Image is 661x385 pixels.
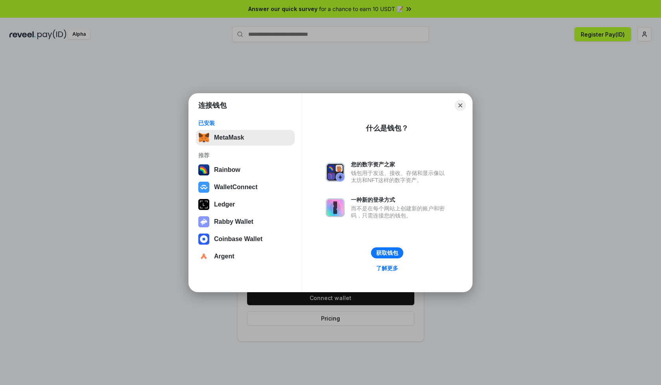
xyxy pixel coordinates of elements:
[214,201,235,208] div: Ledger
[198,152,292,159] div: 推荐
[351,161,449,168] div: 您的数字资产之家
[198,132,209,143] img: svg+xml,%3Csvg%20fill%3D%22none%22%20height%3D%2233%22%20viewBox%3D%220%200%2035%2033%22%20width%...
[455,100,466,111] button: Close
[196,214,295,230] button: Rabby Wallet
[326,198,345,217] img: svg+xml,%3Csvg%20xmlns%3D%22http%3A%2F%2Fwww.w3.org%2F2000%2Fsvg%22%20fill%3D%22none%22%20viewBox...
[371,247,403,258] button: 获取钱包
[214,166,240,173] div: Rainbow
[196,249,295,264] button: Argent
[366,123,408,133] div: 什么是钱包？
[196,231,295,247] button: Coinbase Wallet
[196,130,295,146] button: MetaMask
[198,216,209,227] img: svg+xml,%3Csvg%20xmlns%3D%22http%3A%2F%2Fwww.w3.org%2F2000%2Fsvg%22%20fill%3D%22none%22%20viewBox...
[214,236,262,243] div: Coinbase Wallet
[214,134,244,141] div: MetaMask
[351,196,449,203] div: 一种新的登录方式
[214,218,253,225] div: Rabby Wallet
[198,182,209,193] img: svg+xml,%3Csvg%20width%3D%2228%22%20height%3D%2228%22%20viewBox%3D%220%200%2028%2028%22%20fill%3D...
[198,199,209,210] img: svg+xml,%3Csvg%20xmlns%3D%22http%3A%2F%2Fwww.w3.org%2F2000%2Fsvg%22%20width%3D%2228%22%20height%3...
[198,101,227,110] h1: 连接钱包
[376,249,398,256] div: 获取钱包
[351,169,449,184] div: 钱包用于发送、接收、存储和显示像以太坊和NFT这样的数字资产。
[371,263,403,273] a: 了解更多
[196,197,295,212] button: Ledger
[198,234,209,245] img: svg+xml,%3Csvg%20width%3D%2228%22%20height%3D%2228%22%20viewBox%3D%220%200%2028%2028%22%20fill%3D...
[214,253,234,260] div: Argent
[351,205,449,219] div: 而不是在每个网站上创建新的账户和密码，只需连接您的钱包。
[196,179,295,195] button: WalletConnect
[376,265,398,272] div: 了解更多
[214,184,258,191] div: WalletConnect
[198,251,209,262] img: svg+xml,%3Csvg%20width%3D%2228%22%20height%3D%2228%22%20viewBox%3D%220%200%2028%2028%22%20fill%3D...
[326,163,345,182] img: svg+xml,%3Csvg%20xmlns%3D%22http%3A%2F%2Fwww.w3.org%2F2000%2Fsvg%22%20fill%3D%22none%22%20viewBox...
[198,120,292,127] div: 已安装
[196,162,295,178] button: Rainbow
[198,164,209,175] img: svg+xml,%3Csvg%20width%3D%22120%22%20height%3D%22120%22%20viewBox%3D%220%200%20120%20120%22%20fil...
